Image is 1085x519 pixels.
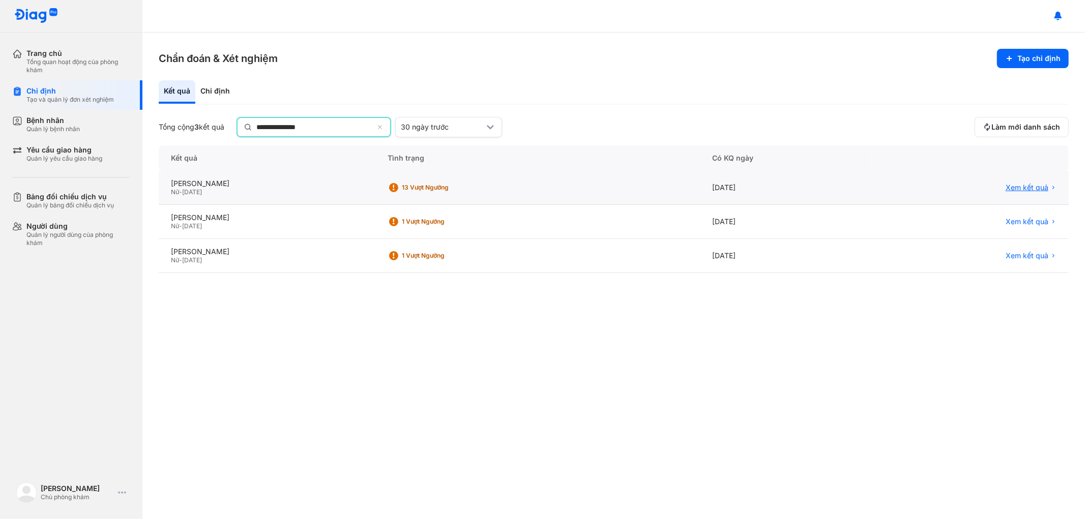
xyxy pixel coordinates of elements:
span: - [179,222,182,230]
span: 3 [194,123,199,131]
div: Quản lý bệnh nhân [26,125,80,133]
div: 1 Vượt ngưỡng [402,218,483,226]
div: Chỉ định [195,80,235,104]
button: Làm mới danh sách [975,117,1069,137]
div: Tổng cộng kết quả [159,123,224,132]
span: - [179,256,182,264]
img: logo [14,8,58,24]
div: [DATE] [700,205,871,239]
div: Người dùng [26,222,130,231]
h3: Chẩn đoán & Xét nghiệm [159,51,278,66]
div: Bảng đối chiếu dịch vụ [26,192,114,201]
span: Nữ [171,188,179,196]
div: Quản lý yêu cầu giao hàng [26,155,102,163]
span: [DATE] [182,256,202,264]
div: [PERSON_NAME] [171,179,363,188]
div: [PERSON_NAME] [171,213,363,222]
span: Xem kết quả [1006,251,1048,260]
span: Xem kết quả [1006,217,1048,226]
span: [DATE] [182,188,202,196]
span: Làm mới danh sách [991,123,1060,132]
div: 13 Vượt ngưỡng [402,184,483,192]
div: Yêu cầu giao hàng [26,145,102,155]
div: Chủ phòng khám [41,493,114,501]
button: Tạo chỉ định [997,49,1069,68]
span: [DATE] [182,222,202,230]
div: [DATE] [700,171,871,205]
span: Xem kết quả [1006,183,1048,192]
div: [PERSON_NAME] [171,247,363,256]
img: logo [16,482,37,503]
div: Chỉ định [26,86,114,96]
span: - [179,188,182,196]
div: Tình trạng [375,145,700,171]
div: Có KQ ngày [700,145,871,171]
div: [DATE] [700,239,871,273]
span: Nữ [171,256,179,264]
span: Nữ [171,222,179,230]
div: Bệnh nhân [26,116,80,125]
div: Kết quả [159,145,375,171]
div: 1 Vượt ngưỡng [402,252,483,260]
div: Tạo và quản lý đơn xét nghiệm [26,96,114,104]
div: Quản lý người dùng của phòng khám [26,231,130,247]
div: [PERSON_NAME] [41,484,114,493]
div: Trang chủ [26,49,130,58]
div: Kết quả [159,80,195,104]
div: 30 ngày trước [401,123,484,132]
div: Tổng quan hoạt động của phòng khám [26,58,130,74]
div: Quản lý bảng đối chiếu dịch vụ [26,201,114,209]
